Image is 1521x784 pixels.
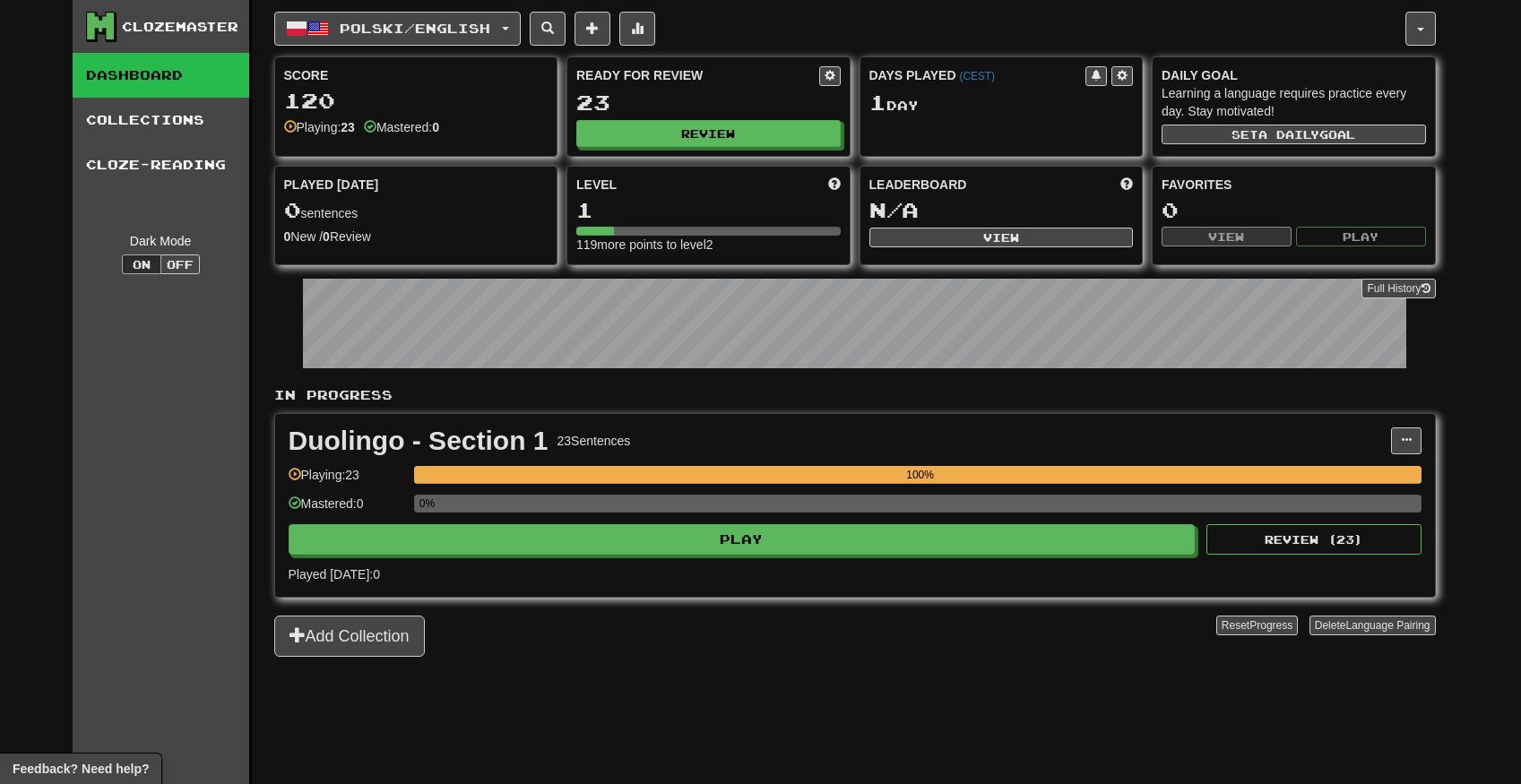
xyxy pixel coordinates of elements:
span: N/A [869,197,919,222]
span: Score more points to level up [828,176,841,194]
div: Ready for Review [576,66,819,84]
button: Search sentences [530,12,566,46]
button: View [869,228,1134,247]
button: On [122,254,161,274]
span: Level [576,176,617,194]
strong: 0 [432,120,439,134]
button: Polski/English [274,12,521,46]
button: Add Collection [274,616,425,657]
button: Off [160,254,200,274]
div: Score [284,66,549,84]
div: Daily Goal [1162,66,1426,84]
a: Cloze-Reading [73,142,249,187]
div: Favorites [1162,176,1426,194]
div: sentences [284,199,549,222]
div: 120 [284,90,549,112]
button: View [1162,227,1292,246]
span: 0 [284,197,301,222]
button: Play [1296,227,1426,246]
div: 100% [419,466,1422,484]
p: In Progress [274,386,1436,404]
span: This week in points, UTC [1120,176,1133,194]
div: 0 [1162,199,1426,221]
div: 1 [576,199,841,221]
span: Played [DATE]: 0 [289,567,380,582]
span: Language Pairing [1345,619,1430,632]
a: Collections [73,98,249,142]
span: a daily [1258,128,1319,141]
a: Dashboard [73,53,249,98]
span: Polski / English [340,21,490,36]
strong: 0 [284,229,291,244]
strong: 23 [341,120,355,134]
div: Mastered: [364,118,439,136]
button: ResetProgress [1216,616,1298,635]
div: Mastered: 0 [289,495,405,524]
a: Full History [1361,279,1435,298]
button: Review (23) [1206,524,1422,555]
button: DeleteLanguage Pairing [1309,616,1436,635]
div: Dark Mode [86,232,236,250]
span: Progress [1249,619,1292,632]
button: More stats [619,12,655,46]
div: 23 [576,91,841,114]
strong: 0 [323,229,330,244]
button: Play [289,524,1196,555]
div: Duolingo - Section 1 [289,427,549,454]
div: Clozemaster [122,18,238,36]
a: (CEST) [959,70,995,82]
span: Leaderboard [869,176,967,194]
div: Playing: 23 [289,466,405,495]
span: Open feedback widget [13,760,149,778]
span: Played [DATE] [284,176,379,194]
div: Learning a language requires practice every day. Stay motivated! [1162,84,1426,120]
div: 119 more points to level 2 [576,236,841,254]
div: Playing: [284,118,355,136]
button: Review [576,120,841,147]
div: Days Played [869,66,1086,84]
div: New / Review [284,228,549,246]
div: 23 Sentences [557,432,631,450]
button: Seta dailygoal [1162,125,1426,144]
button: Add sentence to collection [575,12,610,46]
span: 1 [869,90,886,115]
div: Day [869,91,1134,115]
